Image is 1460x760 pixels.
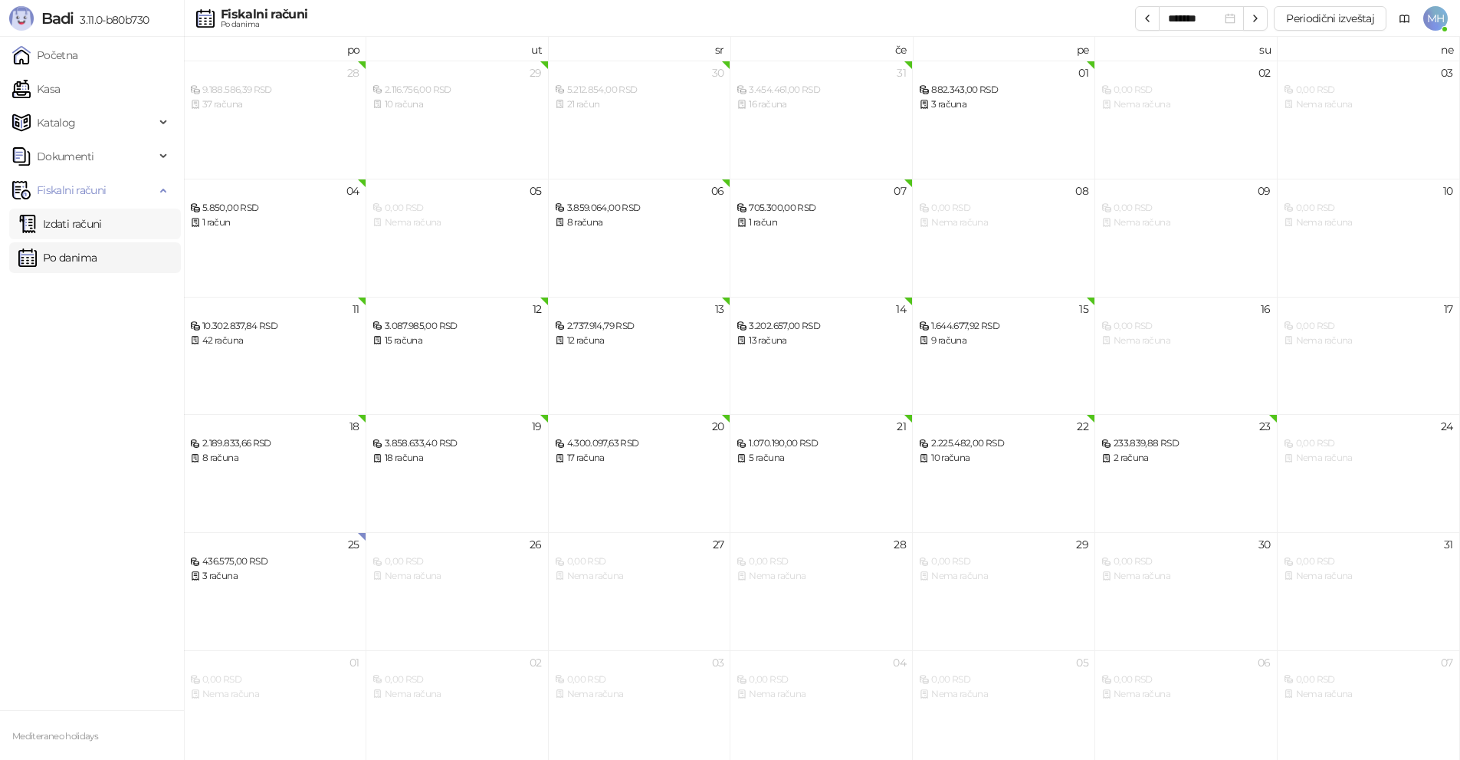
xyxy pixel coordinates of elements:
[12,74,60,104] a: Kasa
[1101,554,1271,569] div: 0,00 RSD
[184,37,366,61] th: po
[1441,657,1453,668] div: 07
[1101,201,1271,215] div: 0,00 RSD
[555,673,724,687] div: 0,00 RSD
[737,554,906,569] div: 0,00 RSD
[1278,414,1460,532] td: 2025-08-24
[737,569,906,584] div: Nema računa
[18,209,102,239] a: Izdati računi
[730,414,913,532] td: 2025-08-21
[1278,532,1460,650] td: 2025-08-31
[1258,657,1271,668] div: 06
[1258,67,1271,78] div: 02
[1423,6,1448,31] span: MH
[1284,554,1453,569] div: 0,00 RSD
[530,186,542,196] div: 05
[184,61,366,179] td: 2025-07-28
[1076,539,1088,550] div: 29
[715,304,724,314] div: 13
[190,436,359,451] div: 2.189.833,66 RSD
[190,451,359,466] div: 8 računa
[372,319,542,334] div: 3.087.985,00 RSD
[1261,304,1271,314] div: 16
[737,319,906,334] div: 3.202.657,00 RSD
[711,186,724,196] div: 06
[913,414,1095,532] td: 2025-08-22
[893,657,906,668] div: 04
[190,201,359,215] div: 5.850,00 RSD
[913,532,1095,650] td: 2025-08-29
[1101,319,1271,334] div: 0,00 RSD
[919,215,1088,230] div: Nema računa
[1095,37,1278,61] th: su
[1284,687,1453,702] div: Nema računa
[372,97,542,112] div: 10 računa
[372,673,542,687] div: 0,00 RSD
[1284,97,1453,112] div: Nema računa
[1101,569,1271,584] div: Nema računa
[737,673,906,687] div: 0,00 RSD
[1101,334,1271,348] div: Nema računa
[555,215,724,230] div: 8 računa
[1278,37,1460,61] th: ne
[190,334,359,348] div: 42 računa
[913,61,1095,179] td: 2025-08-01
[190,319,359,334] div: 10.302.837,84 RSD
[1078,67,1088,78] div: 01
[713,539,724,550] div: 27
[1101,451,1271,466] div: 2 računa
[919,569,1088,584] div: Nema računa
[896,304,906,314] div: 14
[737,201,906,215] div: 705.300,00 RSD
[190,97,359,112] div: 37 računa
[919,687,1088,702] div: Nema računa
[372,215,542,230] div: Nema računa
[919,554,1088,569] div: 0,00 RSD
[366,532,549,650] td: 2025-08-26
[919,673,1088,687] div: 0,00 RSD
[1095,532,1278,650] td: 2025-08-30
[549,37,731,61] th: sr
[730,532,913,650] td: 2025-08-28
[894,186,906,196] div: 07
[555,569,724,584] div: Nema računa
[913,297,1095,415] td: 2025-08-15
[1284,319,1453,334] div: 0,00 RSD
[737,687,906,702] div: Nema računa
[1101,83,1271,97] div: 0,00 RSD
[1278,297,1460,415] td: 2025-08-17
[1284,436,1453,451] div: 0,00 RSD
[372,687,542,702] div: Nema računa
[549,532,731,650] td: 2025-08-27
[737,83,906,97] div: 3.454.461,00 RSD
[1284,451,1453,466] div: Nema računa
[347,67,359,78] div: 28
[1284,215,1453,230] div: Nema računa
[737,334,906,348] div: 13 računa
[1274,6,1386,31] button: Periodični izveštaj
[919,201,1088,215] div: 0,00 RSD
[1259,421,1271,432] div: 23
[737,97,906,112] div: 16 računa
[730,37,913,61] th: če
[1095,414,1278,532] td: 2025-08-23
[372,334,542,348] div: 15 računa
[1393,6,1417,31] a: Dokumentacija
[894,539,906,550] div: 28
[372,554,542,569] div: 0,00 RSD
[919,83,1088,97] div: 882.343,00 RSD
[1075,186,1088,196] div: 08
[1095,297,1278,415] td: 2025-08-16
[353,304,359,314] div: 11
[549,297,731,415] td: 2025-08-13
[372,83,542,97] div: 2.116.756,00 RSD
[1101,215,1271,230] div: Nema računa
[37,141,94,172] span: Dokumenti
[1258,539,1271,550] div: 30
[1095,61,1278,179] td: 2025-08-02
[184,297,366,415] td: 2025-08-11
[184,414,366,532] td: 2025-08-18
[348,539,359,550] div: 25
[737,451,906,466] div: 5 računa
[555,687,724,702] div: Nema računa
